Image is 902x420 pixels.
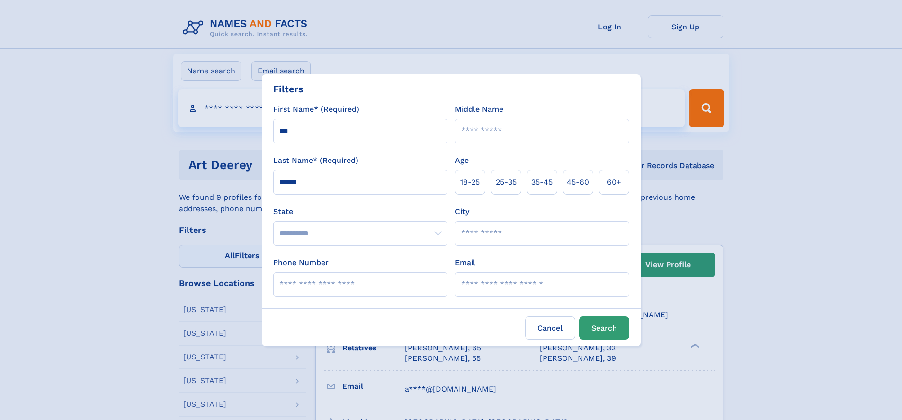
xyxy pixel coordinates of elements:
label: Phone Number [273,257,329,268]
label: Email [455,257,475,268]
label: Cancel [525,316,575,340]
label: Middle Name [455,104,503,115]
div: Filters [273,82,304,96]
label: State [273,206,447,217]
label: Last Name* (Required) [273,155,358,166]
span: 45‑60 [567,177,589,188]
label: First Name* (Required) [273,104,359,115]
span: 35‑45 [531,177,553,188]
span: 60+ [607,177,621,188]
button: Search [579,316,629,340]
label: Age [455,155,469,166]
label: City [455,206,469,217]
span: 25‑35 [496,177,517,188]
span: 18‑25 [460,177,480,188]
